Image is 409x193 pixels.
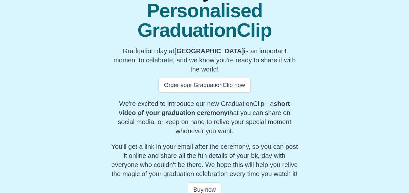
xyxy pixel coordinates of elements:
[110,1,299,40] span: Personalised GraduationClip
[174,47,244,55] b: [GEOGRAPHIC_DATA]
[158,78,251,93] button: Order your GraduationClip now
[110,99,299,135] p: We're excited to introduce our new GraduationClip - a that you can share on social media, or keep...
[110,46,299,74] p: Graduation day at is an important moment to celebrate, and we know you're ready to share it with ...
[110,142,299,178] p: You'll get a link in your email after the ceremony, so you can post it online and share all the f...
[119,100,290,116] b: short video of your graduation ceremony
